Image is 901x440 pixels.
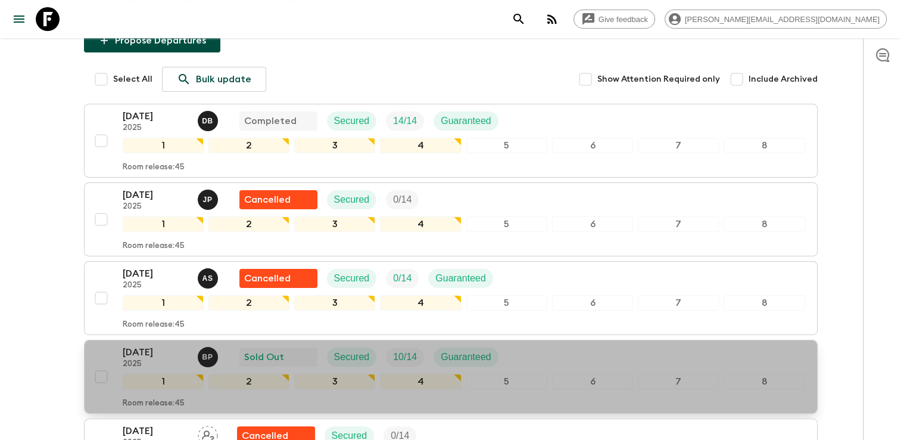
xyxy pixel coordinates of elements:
[393,114,417,128] p: 14 / 14
[638,295,719,311] div: 7
[380,216,461,232] div: 4
[435,271,486,286] p: Guaranteed
[123,320,185,330] p: Room release: 45
[208,295,289,311] div: 2
[7,7,31,31] button: menu
[198,268,220,289] button: AS
[334,271,370,286] p: Secured
[393,350,417,364] p: 10 / 14
[123,123,188,133] p: 2025
[123,188,188,202] p: [DATE]
[386,190,419,209] div: Trip Fill
[123,424,188,438] p: [DATE]
[552,374,633,389] div: 6
[441,350,491,364] p: Guaranteed
[294,216,375,232] div: 3
[198,351,220,360] span: Beatriz Pestana
[294,138,375,153] div: 3
[552,138,633,153] div: 6
[724,295,805,311] div: 8
[380,295,461,311] div: 4
[466,295,547,311] div: 5
[123,138,204,153] div: 1
[573,10,655,29] a: Give feedback
[113,73,152,85] span: Select All
[123,345,188,360] p: [DATE]
[202,352,213,362] p: B P
[123,295,204,311] div: 1
[466,374,547,389] div: 5
[638,138,719,153] div: 7
[84,261,818,335] button: [DATE]2025Anne SgrazzuttiFlash Pack cancellationSecuredTrip FillGuaranteed12345678Room release:45
[638,374,719,389] div: 7
[294,295,375,311] div: 3
[244,114,297,128] p: Completed
[665,10,887,29] div: [PERSON_NAME][EMAIL_ADDRESS][DOMAIN_NAME]
[552,295,633,311] div: 6
[441,114,491,128] p: Guaranteed
[724,216,805,232] div: 8
[208,374,289,389] div: 2
[749,73,818,85] span: Include Archived
[294,374,375,389] div: 3
[198,193,220,203] span: Josefina Paez
[552,216,633,232] div: 6
[597,73,720,85] span: Show Attention Required only
[198,114,220,124] span: Diana Bedoya
[123,281,188,290] p: 2025
[334,193,370,207] p: Secured
[162,67,266,92] a: Bulk update
[334,114,370,128] p: Secured
[123,241,185,251] p: Room release: 45
[386,269,419,288] div: Trip Fill
[198,429,218,439] span: Assign pack leader
[327,269,377,288] div: Secured
[466,138,547,153] div: 5
[244,271,291,286] p: Cancelled
[327,111,377,131] div: Secured
[334,350,370,364] p: Secured
[123,216,204,232] div: 1
[203,195,213,204] p: J P
[196,72,251,86] p: Bulk update
[123,399,185,408] p: Room release: 45
[244,193,291,207] p: Cancelled
[84,29,220,52] button: Propose Departures
[380,374,461,389] div: 4
[123,267,188,281] p: [DATE]
[244,350,284,364] p: Sold Out
[327,348,377,367] div: Secured
[208,216,289,232] div: 2
[380,138,461,153] div: 4
[123,374,204,389] div: 1
[393,271,411,286] p: 0 / 14
[198,272,220,281] span: Anne Sgrazzutti
[678,15,886,24] span: [PERSON_NAME][EMAIL_ADDRESS][DOMAIN_NAME]
[386,111,424,131] div: Trip Fill
[393,193,411,207] p: 0 / 14
[123,109,188,123] p: [DATE]
[386,348,424,367] div: Trip Fill
[724,138,805,153] div: 8
[198,347,220,367] button: BP
[198,190,220,210] button: JP
[239,269,317,288] div: Flash Pack cancellation
[84,104,818,178] button: [DATE]2025Diana BedoyaCompletedSecuredTrip FillGuaranteed12345678Room release:45
[84,182,818,256] button: [DATE]2025Josefina PaezFlash Pack cancellationSecuredTrip Fill12345678Room release:45
[724,374,805,389] div: 8
[208,138,289,153] div: 2
[123,163,185,172] p: Room release: 45
[123,202,188,212] p: 2025
[638,216,719,232] div: 7
[507,7,531,31] button: search adventures
[202,274,213,283] p: A S
[239,190,317,209] div: Flash Pack cancellation
[123,360,188,369] p: 2025
[327,190,377,209] div: Secured
[592,15,654,24] span: Give feedback
[466,216,547,232] div: 5
[84,340,818,414] button: [DATE]2025Beatriz PestanaSold OutSecuredTrip FillGuaranteed12345678Room release:45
